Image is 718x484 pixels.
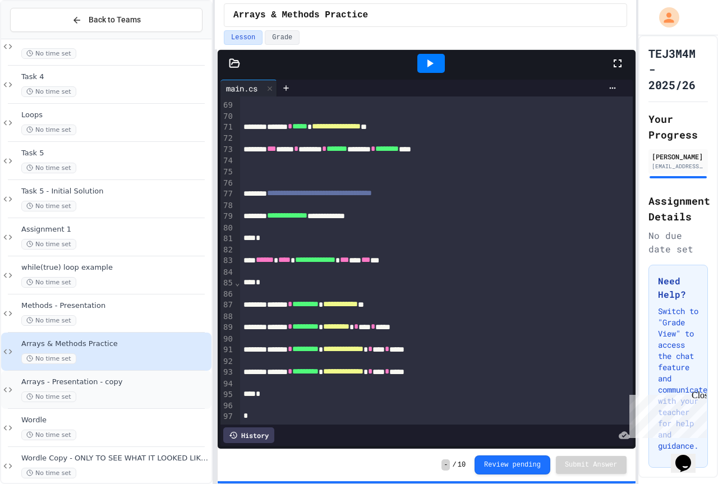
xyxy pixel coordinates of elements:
[658,274,698,301] h3: Need Help?
[4,4,77,71] div: Chat with us now!Close
[220,233,234,245] div: 81
[220,245,234,256] div: 82
[220,311,234,322] div: 88
[220,278,234,289] div: 85
[220,200,234,211] div: 78
[21,163,76,173] span: No time set
[220,299,234,311] div: 87
[556,456,627,474] button: Submit Answer
[220,400,234,412] div: 96
[220,122,234,133] div: 71
[220,379,234,390] div: 94
[565,460,618,469] span: Submit Answer
[233,8,368,22] span: Arrays & Methods Practice
[652,162,705,170] div: [EMAIL_ADDRESS][DOMAIN_NAME]
[223,427,274,443] div: History
[21,86,76,97] span: No time set
[21,110,209,120] span: Loops
[234,278,240,287] span: Fold line
[21,72,209,82] span: Task 4
[220,100,234,111] div: 69
[671,439,707,473] iframe: chat widget
[220,411,234,422] div: 97
[220,133,234,144] div: 72
[475,455,550,474] button: Review pending
[224,30,263,45] button: Lesson
[21,353,76,364] span: No time set
[220,155,234,167] div: 74
[21,149,209,158] span: Task 5
[21,201,76,211] span: No time set
[441,459,450,471] span: -
[625,390,707,438] iframe: chat widget
[220,167,234,178] div: 75
[648,193,708,224] h2: Assignment Details
[652,151,705,162] div: [PERSON_NAME]
[220,82,263,94] div: main.cs
[21,301,209,311] span: Methods - Presentation
[21,125,76,135] span: No time set
[265,30,300,45] button: Grade
[220,178,234,189] div: 76
[220,144,234,155] div: 73
[220,188,234,200] div: 77
[220,267,234,278] div: 84
[220,334,234,345] div: 90
[647,4,682,30] div: My Account
[220,289,234,300] div: 86
[220,344,234,356] div: 91
[220,111,234,122] div: 70
[220,389,234,400] div: 95
[21,468,76,478] span: No time set
[10,8,202,32] button: Back to Teams
[21,430,76,440] span: No time set
[21,239,76,250] span: No time set
[21,454,209,463] span: Wordle Copy - ONLY TO SEE WHAT IT LOOKED LIKE AT THE START
[89,14,141,26] span: Back to Teams
[21,187,209,196] span: Task 5 - Initial Solution
[21,48,76,59] span: No time set
[220,80,277,96] div: main.cs
[21,277,76,288] span: No time set
[658,306,698,451] p: Switch to "Grade View" to access the chat feature and communicate with your teacher for help and ...
[220,322,234,333] div: 89
[220,223,234,234] div: 80
[21,339,209,349] span: Arrays & Methods Practice
[21,391,76,402] span: No time set
[220,356,234,367] div: 92
[220,367,234,378] div: 93
[21,416,209,425] span: Wordle
[458,460,466,469] span: 10
[21,225,209,234] span: Assignment 1
[220,255,234,266] div: 83
[648,229,708,256] div: No due date set
[648,45,708,93] h1: TEJ3M4M - 2025/26
[648,111,708,142] h2: Your Progress
[21,263,209,273] span: while(true) loop example
[21,315,76,326] span: No time set
[452,460,456,469] span: /
[220,211,234,222] div: 79
[21,377,209,387] span: Arrays - Presentation - copy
